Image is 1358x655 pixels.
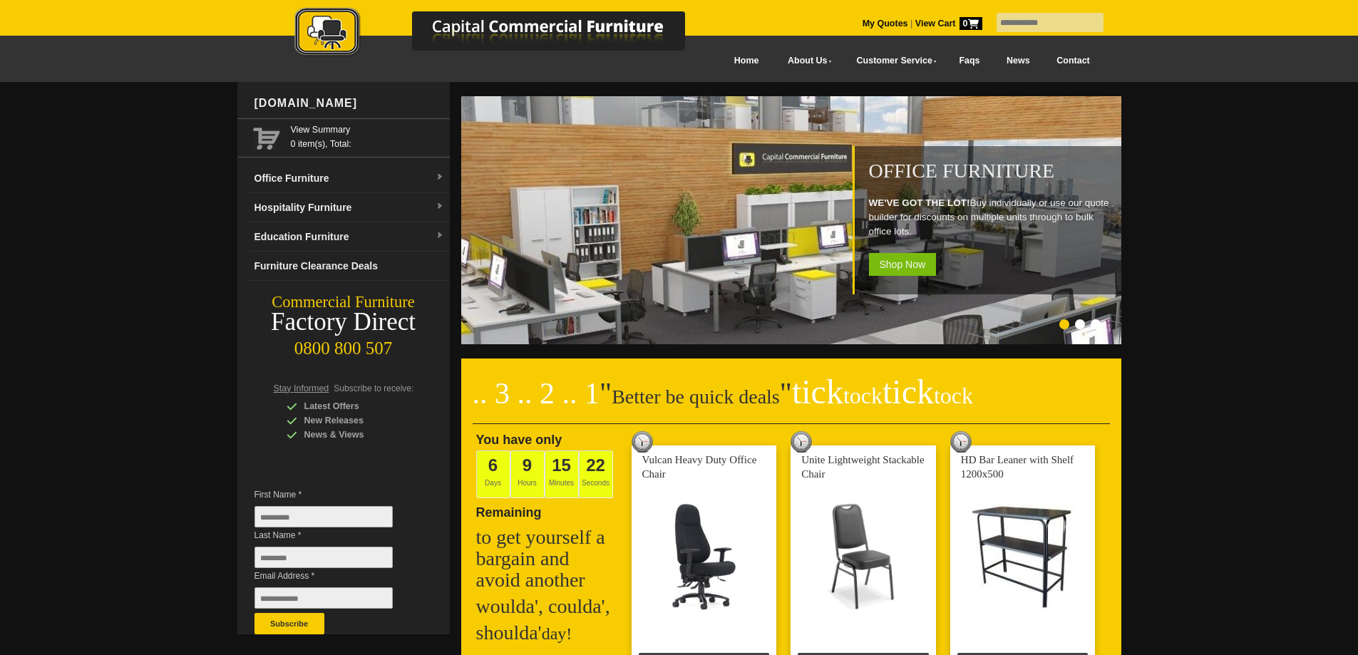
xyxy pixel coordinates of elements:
[545,450,579,498] span: Minutes
[249,252,450,281] a: Furniture Clearance Deals
[863,19,908,29] a: My Quotes
[600,377,612,410] span: "
[542,624,572,643] span: day!
[792,373,973,411] span: tick tick
[993,45,1043,77] a: News
[249,193,450,222] a: Hospitality Furnituredropdown
[461,96,1124,344] img: Office Furniture
[287,428,422,442] div: News & Views
[552,455,571,475] span: 15
[1043,45,1103,77] a: Contact
[915,19,982,29] strong: View Cart
[255,7,754,63] a: Capital Commercial Furniture Logo
[237,312,450,332] div: Factory Direct
[843,383,883,408] span: tock
[287,399,422,413] div: Latest Offers
[934,383,973,408] span: tock
[249,82,450,125] div: [DOMAIN_NAME]
[772,45,840,77] a: About Us
[869,197,970,208] strong: WE'VE GOT THE LOT!
[436,202,444,211] img: dropdown
[476,450,510,498] span: Days
[436,232,444,240] img: dropdown
[254,506,393,527] input: First Name *
[1075,319,1085,329] li: Page dot 2
[254,613,324,634] button: Subscribe
[254,547,393,568] input: Last Name *
[1091,319,1101,329] li: Page dot 3
[510,450,545,498] span: Hours
[461,336,1124,346] a: Office Furniture WE'VE GOT THE LOT!Buy individually or use our quote builder for discounts on mul...
[237,331,450,359] div: 0800 800 507
[473,381,1110,424] h2: Better be quick deals
[254,488,414,502] span: First Name *
[254,569,414,583] span: Email Address *
[476,622,619,644] h2: shoulda'
[950,431,972,453] img: tick tock deal clock
[254,587,393,609] input: Email Address *
[946,45,994,77] a: Faqs
[912,19,982,29] a: View Cart0
[579,450,613,498] span: Seconds
[869,160,1114,182] h1: Office Furniture
[291,123,444,149] span: 0 item(s), Total:
[255,7,754,59] img: Capital Commercial Furniture Logo
[476,433,562,447] span: You have only
[632,431,653,453] img: tick tock deal clock
[476,527,619,591] h2: to get yourself a bargain and avoid another
[476,596,619,617] h2: woulda', coulda',
[869,253,937,276] span: Shop Now
[586,455,605,475] span: 22
[869,196,1114,239] p: Buy individually or use our quote builder for discounts on multiple units through to bulk office ...
[254,528,414,542] span: Last Name *
[249,164,450,193] a: Office Furnituredropdown
[473,377,600,410] span: .. 3 .. 2 .. 1
[523,455,532,475] span: 9
[791,431,812,453] img: tick tock deal clock
[1059,319,1069,329] li: Page dot 1
[840,45,945,77] a: Customer Service
[488,455,498,475] span: 6
[334,383,413,393] span: Subscribe to receive:
[291,123,444,137] a: View Summary
[476,500,542,520] span: Remaining
[960,17,982,30] span: 0
[249,222,450,252] a: Education Furnituredropdown
[436,173,444,182] img: dropdown
[237,292,450,312] div: Commercial Furniture
[287,413,422,428] div: New Releases
[274,383,329,393] span: Stay Informed
[780,377,973,410] span: "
